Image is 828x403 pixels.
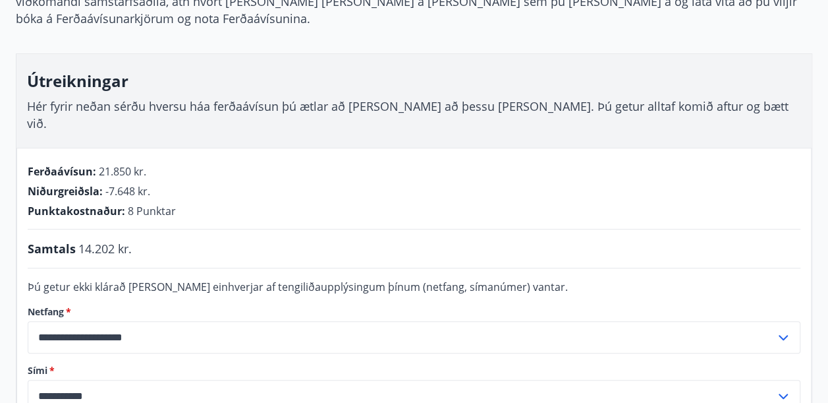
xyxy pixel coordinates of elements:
span: -7.648 kr. [105,184,150,199]
label: Sími [28,364,800,377]
span: Ferðaávísun : [28,164,96,179]
h3: Útreikningar [27,70,801,92]
span: Samtals [28,240,76,257]
span: 8 Punktar [128,204,176,218]
span: Þú getur ekki klárað [PERSON_NAME] einhverjar af tengiliðaupplýsingum þínum (netfang, símanúmer) ... [28,280,568,294]
span: 14.202 kr. [78,240,132,257]
span: Niðurgreiðsla : [28,184,103,199]
label: Netfang [28,305,800,319]
span: Punktakostnaður : [28,204,125,218]
span: Hér fyrir neðan sérðu hversu háa ferðaávísun þú ætlar að [PERSON_NAME] að þessu [PERSON_NAME]. Þú... [27,98,788,131]
span: 21.850 kr. [99,164,146,179]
